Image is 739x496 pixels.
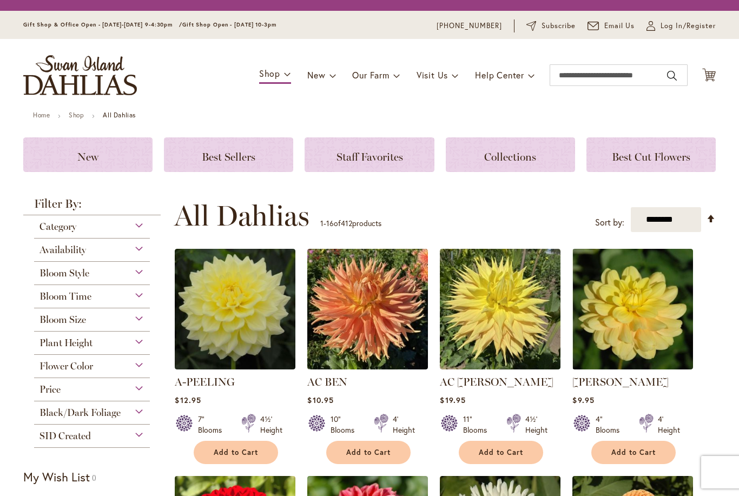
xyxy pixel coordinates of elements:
[326,218,334,228] span: 16
[463,414,493,435] div: 11" Blooms
[596,414,626,435] div: 4" Blooms
[39,267,89,279] span: Bloom Style
[437,21,502,31] a: [PHONE_NUMBER]
[572,249,693,369] img: AHOY MATEY
[39,407,121,419] span: Black/Dark Foliage
[525,414,547,435] div: 4½' Height
[526,21,576,31] a: Subscribe
[326,441,411,464] button: Add to Cart
[440,361,560,372] a: AC Jeri
[341,218,352,228] span: 412
[33,111,50,119] a: Home
[459,441,543,464] button: Add to Cart
[175,361,295,372] a: A-Peeling
[646,21,716,31] a: Log In/Register
[39,430,91,442] span: SID Created
[202,150,255,163] span: Best Sellers
[175,395,201,405] span: $12.95
[542,21,576,31] span: Subscribe
[658,414,680,435] div: 4' Height
[39,360,93,372] span: Flower Color
[336,150,403,163] span: Staff Favorites
[174,200,309,232] span: All Dahlias
[194,441,278,464] button: Add to Cart
[182,21,276,28] span: Gift Shop Open - [DATE] 10-3pm
[572,375,669,388] a: [PERSON_NAME]
[214,448,258,457] span: Add to Cart
[612,150,690,163] span: Best Cut Flowers
[346,448,391,457] span: Add to Cart
[69,111,84,119] a: Shop
[198,414,228,435] div: 7" Blooms
[440,375,553,388] a: AC [PERSON_NAME]
[475,69,524,81] span: Help Center
[604,21,635,31] span: Email Us
[307,249,428,369] img: AC BEN
[417,69,448,81] span: Visit Us
[164,137,293,172] a: Best Sellers
[611,448,656,457] span: Add to Cart
[352,69,389,81] span: Our Farm
[661,21,716,31] span: Log In/Register
[307,395,333,405] span: $10.95
[320,215,381,232] p: - of products
[446,137,575,172] a: Collections
[39,383,61,395] span: Price
[484,150,536,163] span: Collections
[572,361,693,372] a: AHOY MATEY
[39,221,76,233] span: Category
[23,198,161,215] strong: Filter By:
[572,395,594,405] span: $9.95
[305,137,434,172] a: Staff Favorites
[440,249,560,369] img: AC Jeri
[23,55,137,95] a: store logo
[588,21,635,31] a: Email Us
[39,290,91,302] span: Bloom Time
[591,441,676,464] button: Add to Cart
[260,414,282,435] div: 4½' Height
[667,67,677,84] button: Search
[23,469,90,485] strong: My Wish List
[595,213,624,233] label: Sort by:
[39,244,86,256] span: Availability
[39,314,86,326] span: Bloom Size
[331,414,361,435] div: 10" Blooms
[440,395,465,405] span: $19.95
[259,68,280,79] span: Shop
[320,218,324,228] span: 1
[479,448,523,457] span: Add to Cart
[103,111,136,119] strong: All Dahlias
[39,337,93,349] span: Plant Height
[586,137,716,172] a: Best Cut Flowers
[175,249,295,369] img: A-Peeling
[393,414,415,435] div: 4' Height
[175,375,235,388] a: A-PEELING
[77,150,98,163] span: New
[307,69,325,81] span: New
[23,137,153,172] a: New
[307,361,428,372] a: AC BEN
[307,375,347,388] a: AC BEN
[23,21,182,28] span: Gift Shop & Office Open - [DATE]-[DATE] 9-4:30pm /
